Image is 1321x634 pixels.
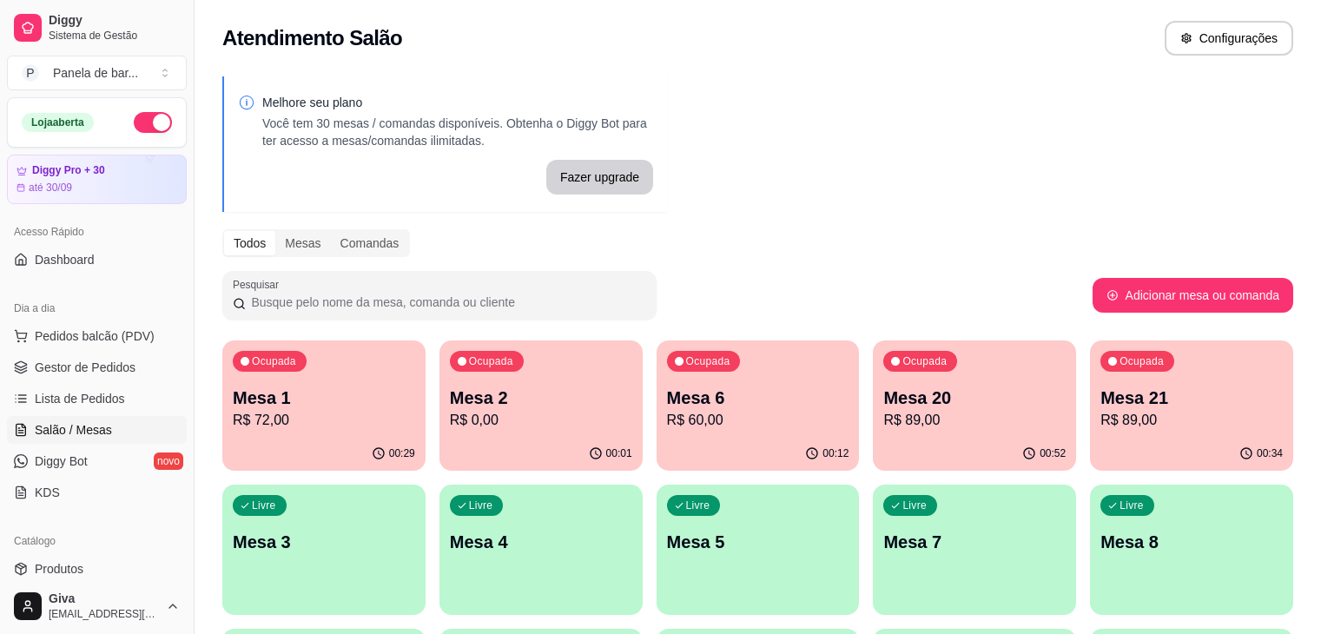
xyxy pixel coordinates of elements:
[1165,21,1293,56] button: Configurações
[7,385,187,413] a: Lista de Pedidos
[32,164,105,177] article: Diggy Pro + 30
[1257,446,1283,460] p: 00:34
[883,410,1066,431] p: R$ 89,00
[1120,354,1164,368] p: Ocupada
[1040,446,1066,460] p: 00:52
[667,410,849,431] p: R$ 60,00
[7,322,187,350] button: Pedidos balcão (PDV)
[902,499,927,512] p: Livre
[606,446,632,460] p: 00:01
[7,56,187,90] button: Select a team
[1120,499,1144,512] p: Livre
[49,607,159,621] span: [EMAIL_ADDRESS][DOMAIN_NAME]
[7,555,187,583] a: Produtos
[35,390,125,407] span: Lista de Pedidos
[35,560,83,578] span: Produtos
[35,484,60,501] span: KDS
[546,160,653,195] button: Fazer upgrade
[222,24,402,52] h2: Atendimento Salão
[233,386,415,410] p: Mesa 1
[439,485,643,615] button: LivreMesa 4
[224,231,275,255] div: Todos
[22,64,39,82] span: P
[667,530,849,554] p: Mesa 5
[7,479,187,506] a: KDS
[134,112,172,133] button: Alterar Status
[49,29,180,43] span: Sistema de Gestão
[7,416,187,444] a: Salão / Mesas
[883,386,1066,410] p: Mesa 20
[7,7,187,49] a: DiggySistema de Gestão
[7,353,187,381] a: Gestor de Pedidos
[35,359,135,376] span: Gestor de Pedidos
[883,530,1066,554] p: Mesa 7
[49,591,159,607] span: Giva
[29,181,72,195] article: até 30/09
[53,64,138,82] div: Panela de bar ...
[275,231,330,255] div: Mesas
[49,13,180,29] span: Diggy
[262,94,653,111] p: Melhore seu plano
[252,499,276,512] p: Livre
[873,340,1076,471] button: OcupadaMesa 20R$ 89,0000:52
[1090,340,1293,471] button: OcupadaMesa 21R$ 89,0000:34
[22,113,94,132] div: Loja aberta
[657,485,860,615] button: LivreMesa 5
[262,115,653,149] p: Você tem 30 mesas / comandas disponíveis. Obtenha o Diggy Bot para ter acesso a mesas/comandas il...
[7,447,187,475] a: Diggy Botnovo
[233,277,285,292] label: Pesquisar
[450,386,632,410] p: Mesa 2
[7,155,187,204] a: Diggy Pro + 30até 30/09
[246,294,646,311] input: Pesquisar
[252,354,296,368] p: Ocupada
[7,218,187,246] div: Acesso Rápido
[439,340,643,471] button: OcupadaMesa 2R$ 0,0000:01
[450,410,632,431] p: R$ 0,00
[7,246,187,274] a: Dashboard
[1100,530,1283,554] p: Mesa 8
[7,294,187,322] div: Dia a dia
[686,354,730,368] p: Ocupada
[233,410,415,431] p: R$ 72,00
[1090,485,1293,615] button: LivreMesa 8
[389,446,415,460] p: 00:29
[469,354,513,368] p: Ocupada
[657,340,860,471] button: OcupadaMesa 6R$ 60,0000:12
[7,527,187,555] div: Catálogo
[902,354,947,368] p: Ocupada
[331,231,409,255] div: Comandas
[450,530,632,554] p: Mesa 4
[822,446,849,460] p: 00:12
[873,485,1076,615] button: LivreMesa 7
[222,485,426,615] button: LivreMesa 3
[686,499,710,512] p: Livre
[233,530,415,554] p: Mesa 3
[1100,410,1283,431] p: R$ 89,00
[222,340,426,471] button: OcupadaMesa 1R$ 72,0000:29
[7,585,187,627] button: Giva[EMAIL_ADDRESS][DOMAIN_NAME]
[1093,278,1293,313] button: Adicionar mesa ou comanda
[667,386,849,410] p: Mesa 6
[469,499,493,512] p: Livre
[35,421,112,439] span: Salão / Mesas
[1100,386,1283,410] p: Mesa 21
[35,251,95,268] span: Dashboard
[35,452,88,470] span: Diggy Bot
[35,327,155,345] span: Pedidos balcão (PDV)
